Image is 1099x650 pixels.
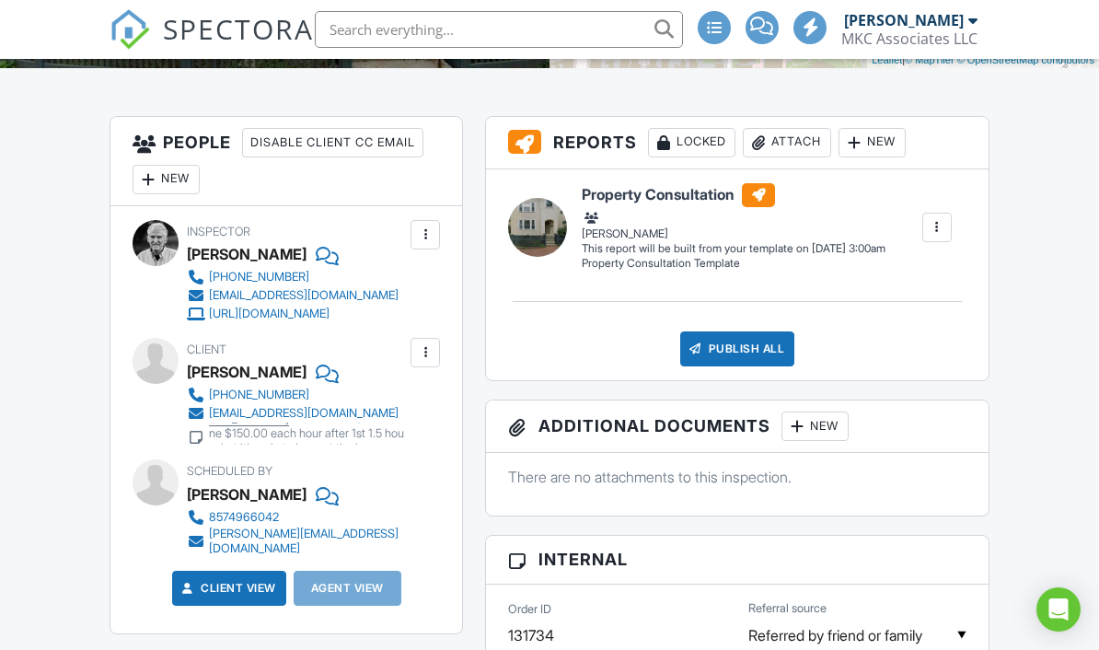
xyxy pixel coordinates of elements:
[187,358,307,386] div: [PERSON_NAME]
[905,54,954,65] a: © MapTiler
[187,464,272,478] span: Scheduled By
[486,536,988,584] h3: Internal
[341,46,392,60] span: bedrooms
[486,400,988,453] h3: Additional Documents
[209,527,406,556] div: [PERSON_NAME][EMAIL_ADDRESS][DOMAIN_NAME]
[209,406,399,421] div: [EMAIL_ADDRESS][DOMAIN_NAME]
[781,412,849,441] div: New
[508,601,551,618] label: Order ID
[648,128,735,157] div: Locked
[329,41,339,61] div: 5
[187,342,226,356] span: Client
[187,268,399,286] a: [PHONE_NUMBER]
[582,183,885,207] h6: Property Consultation
[163,9,314,48] span: SPECTORA
[748,600,827,617] label: Referral source
[486,117,988,169] h3: Reports
[410,41,433,61] div: 4.0
[209,307,330,321] div: [URL][DOMAIN_NAME]
[209,397,406,470] div: another # for [PERSON_NAME] is and I think it is a landline $150.00 each hour after 1st 1.5 hours...
[179,579,276,598] a: Client View
[187,240,307,268] div: [PERSON_NAME]
[743,128,831,157] div: Attach
[839,128,906,157] div: New
[435,46,488,60] span: bathrooms
[187,527,406,556] a: [PERSON_NAME][EMAIL_ADDRESS][DOMAIN_NAME]
[582,241,885,256] div: This report will be built from your template on [DATE] 3:00am
[110,117,462,206] h3: People
[187,404,406,423] a: [EMAIL_ADDRESS][DOMAIN_NAME]
[844,11,964,29] div: [PERSON_NAME]
[187,286,399,305] a: [EMAIL_ADDRESS][DOMAIN_NAME]
[187,481,307,508] div: [PERSON_NAME]
[187,386,406,404] a: [PHONE_NUMBER]
[872,54,902,65] a: Leaflet
[582,208,885,241] div: [PERSON_NAME]
[187,305,399,323] a: [URL][DOMAIN_NAME]
[242,128,423,157] div: Disable Client CC Email
[209,270,309,284] div: [PHONE_NUMBER]
[47,46,67,60] span: Built
[187,225,250,238] span: Inspector
[209,288,399,303] div: [EMAIL_ADDRESS][DOMAIN_NAME]
[582,256,885,272] div: Property Consultation Template
[315,11,683,48] input: Search everything...
[133,165,200,194] div: New
[209,388,309,402] div: [PHONE_NUMBER]
[1036,587,1081,632] div: Open Intercom Messenger
[110,25,314,64] a: SPECTORA
[187,508,406,527] a: 8574966042
[70,41,103,61] div: 1916
[867,52,1099,68] div: |
[957,54,1094,65] a: © OpenStreetMap contributors
[508,467,966,487] p: There are no attachments to this inspection.
[110,9,150,50] img: The Best Home Inspection Software - Spectora
[841,29,978,48] div: MKC Associates LLC
[680,331,795,366] div: Publish All
[209,510,279,525] div: 8574966042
